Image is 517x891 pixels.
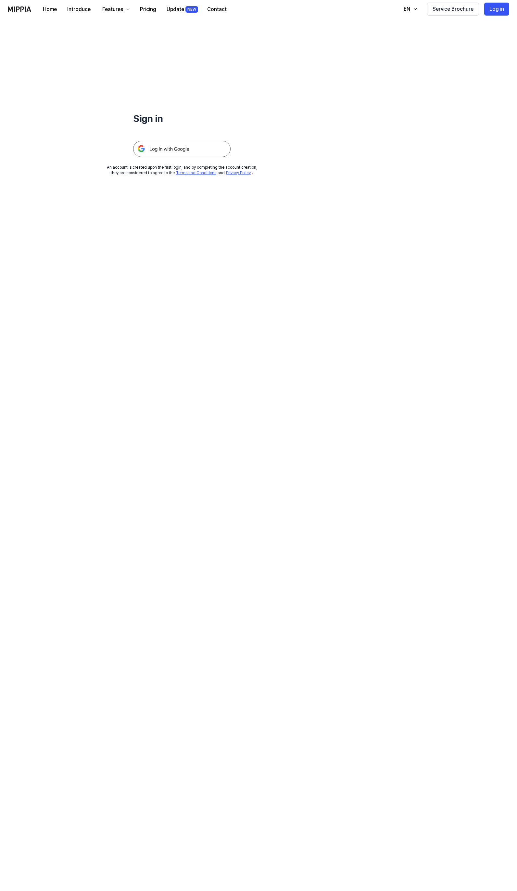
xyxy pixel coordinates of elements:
div: Features [101,6,124,13]
img: logo [8,6,31,12]
button: Features [96,3,135,16]
button: EN [397,3,422,16]
a: Privacy Policy [226,171,251,175]
button: UpdateNEW [161,3,202,16]
button: Service Brochure [427,3,479,16]
button: Home [38,3,62,16]
a: Terms and Conditions [176,171,216,175]
div: EN [402,5,411,13]
img: 구글 로그인 버튼 [133,141,231,157]
button: Pricing [135,3,161,16]
button: Introduce [62,3,96,16]
a: UpdateNEW [161,0,202,18]
button: Log in [484,3,509,16]
div: NEW [185,6,198,13]
h1: Sign in [133,112,231,125]
div: An account is created upon the first login, and by completing the account creation, they are cons... [107,165,257,176]
button: Contact [202,3,232,16]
